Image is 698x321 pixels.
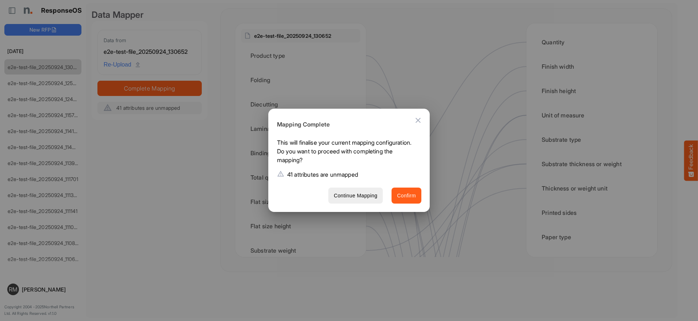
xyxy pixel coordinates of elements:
[277,138,416,167] p: This will finalise your current mapping configuration. Do you want to proceed with completing the...
[277,120,416,129] h6: Mapping Complete
[392,188,421,204] button: Confirm
[397,191,416,200] span: Confirm
[287,170,358,179] p: 41 attributes are unmapped
[334,191,377,200] span: Continue Mapping
[328,188,383,204] button: Continue Mapping
[409,112,427,129] button: Close dialog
